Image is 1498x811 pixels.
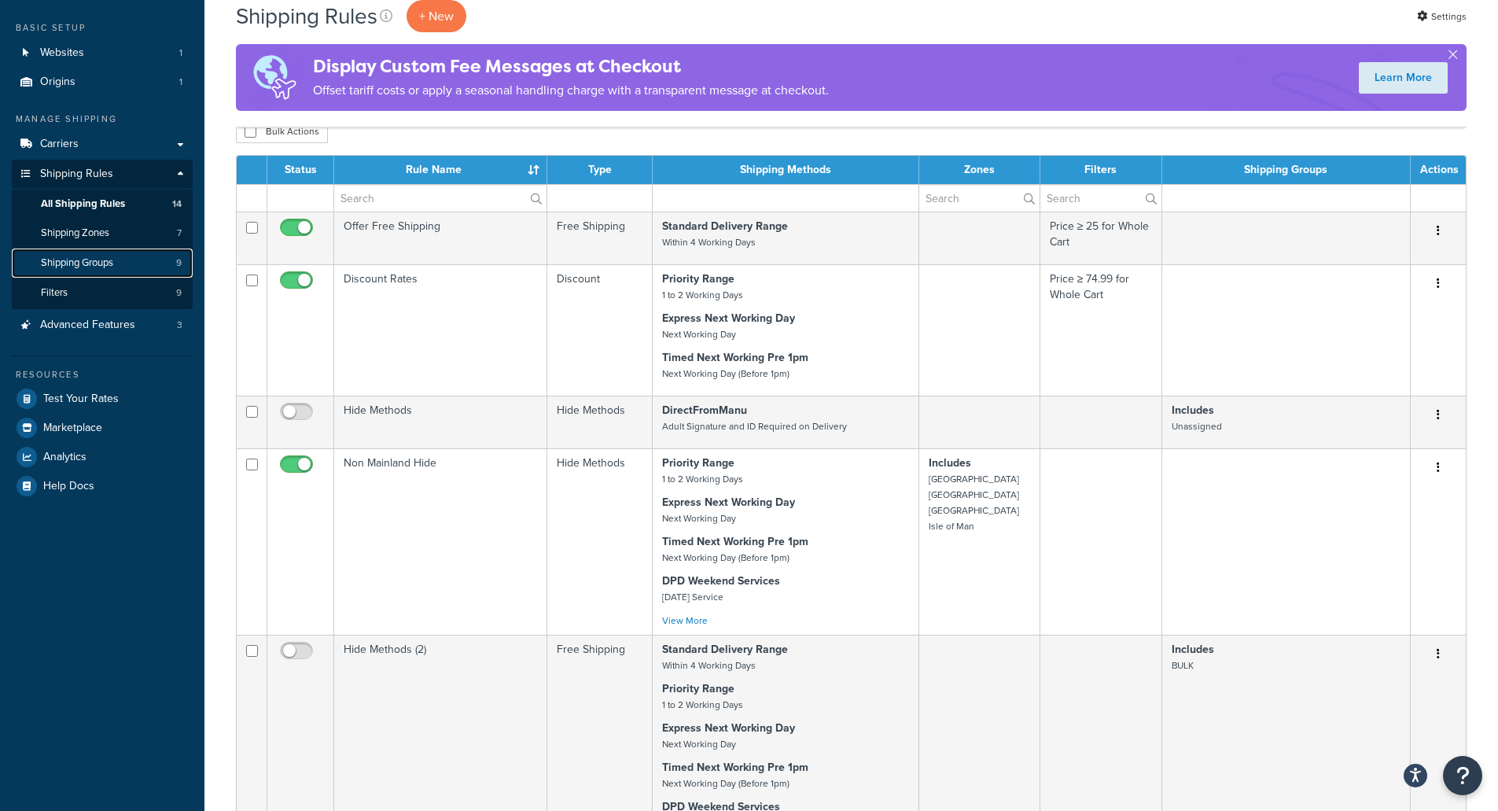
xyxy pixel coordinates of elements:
span: Advanced Features [40,319,135,332]
span: Analytics [43,451,86,464]
th: Shipping Groups [1162,156,1411,184]
strong: Timed Next Working Pre 1pm [662,349,808,366]
th: Shipping Methods [653,156,919,184]
strong: DirectFromManu [662,402,747,418]
strong: Includes [1172,641,1214,658]
small: Next Working Day (Before 1pm) [662,367,789,381]
th: Zones [919,156,1040,184]
small: Unassigned [1172,419,1222,433]
a: Websites 1 [12,39,193,68]
a: Origins 1 [12,68,193,97]
strong: Standard Delivery Range [662,641,788,658]
small: Adult Signature and ID Required on Delivery [662,419,847,433]
p: Offset tariff costs or apply a seasonal handling charge with a transparent message at checkout. [313,79,829,101]
td: Offer Free Shipping [334,212,547,264]
h1: Shipping Rules [236,1,377,31]
li: Shipping Groups [12,249,193,278]
small: 1 to 2 Working Days [662,698,743,712]
small: Next Working Day [662,737,736,751]
li: Websites [12,39,193,68]
td: Free Shipping [547,212,653,264]
th: Actions [1411,156,1466,184]
strong: Express Next Working Day [662,494,795,511]
td: Hide Methods [334,396,547,448]
img: duties-banner-06bc72dcb5fe05cb3f9472aba00be2ae8eb53ab6f0d8bb03d382ba314ac3c341.png [236,44,313,111]
span: Shipping Groups [41,256,113,270]
small: Within 4 Working Days [662,658,756,673]
input: Search [1040,185,1161,212]
span: Shipping Zones [41,227,109,240]
td: Non Mainland Hide [334,448,547,635]
div: Basic Setup [12,21,193,35]
span: Carriers [40,138,79,151]
li: All Shipping Rules [12,190,193,219]
li: Analytics [12,443,193,471]
td: Price ≥ 74.99 for Whole Cart [1040,264,1162,396]
strong: Includes [929,455,971,471]
small: Next Working Day [662,327,736,341]
li: Advanced Features [12,311,193,340]
small: 1 to 2 Working Days [662,288,743,302]
button: Bulk Actions [236,120,328,143]
small: Next Working Day [662,511,736,525]
span: Test Your Rates [43,393,119,406]
span: Marketplace [43,422,102,435]
strong: Standard Delivery Range [662,218,788,234]
th: Status [267,156,334,184]
a: Shipping Groups 9 [12,249,193,278]
span: 1 [179,76,182,89]
a: All Shipping Rules 14 [12,190,193,219]
small: [DATE] Service [662,590,723,604]
strong: DPD Weekend Services [662,573,780,589]
strong: Priority Range [662,455,734,471]
td: Hide Methods [547,448,653,635]
a: Carriers [12,130,193,159]
span: 9 [176,286,182,300]
a: View More [662,614,708,628]
li: Shipping Rules [12,160,193,309]
small: Next Working Day (Before 1pm) [662,776,789,791]
input: Search [919,185,1040,212]
td: Hide Methods [547,396,653,448]
a: Shipping Zones 7 [12,219,193,248]
a: Test Your Rates [12,385,193,413]
button: Open Resource Center [1443,756,1482,795]
small: BULK [1172,658,1194,673]
div: Resources [12,368,193,382]
span: All Shipping Rules [41,197,125,211]
span: 3 [177,319,182,332]
span: 7 [177,227,182,240]
strong: Priority Range [662,680,734,697]
a: Filters 9 [12,278,193,308]
small: Within 4 Working Days [662,235,756,249]
a: Marketplace [12,414,193,442]
td: Price ≥ 25 for Whole Cart [1040,212,1162,264]
th: Rule Name : activate to sort column ascending [334,156,547,184]
span: Websites [40,46,84,60]
small: 1 to 2 Working Days [662,472,743,486]
a: Shipping Rules [12,160,193,189]
span: Help Docs [43,480,94,493]
th: Type [547,156,653,184]
strong: Express Next Working Day [662,720,795,736]
strong: Timed Next Working Pre 1pm [662,759,808,776]
strong: Timed Next Working Pre 1pm [662,533,808,550]
span: 9 [176,256,182,270]
span: 14 [172,197,182,211]
span: Filters [41,286,68,300]
li: Filters [12,278,193,308]
td: Discount Rates [334,264,547,396]
span: Shipping Rules [40,168,113,181]
span: Origins [40,76,75,89]
a: Advanced Features 3 [12,311,193,340]
a: Help Docs [12,472,193,500]
li: Origins [12,68,193,97]
li: Shipping Zones [12,219,193,248]
strong: Includes [1172,402,1214,418]
input: Search [334,185,547,212]
td: Discount [547,264,653,396]
a: Settings [1417,6,1467,28]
